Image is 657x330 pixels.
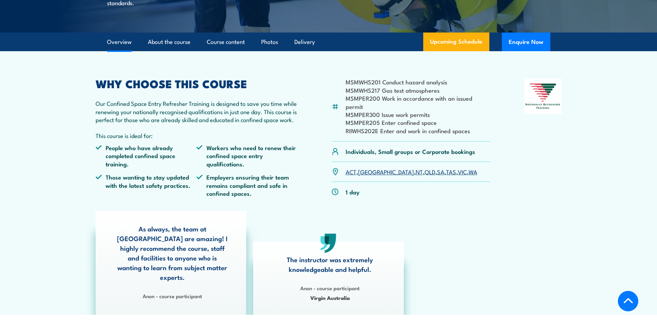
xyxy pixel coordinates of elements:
[423,33,489,51] a: Upcoming Schedule
[358,167,414,176] a: [GEOGRAPHIC_DATA]
[274,294,387,302] span: Virgin Australia
[196,144,298,168] li: Workers who need to renew their confined space entry qualifications.
[196,173,298,197] li: Employers ensuring their team remains compliant and safe in confined spaces.
[261,33,278,51] a: Photos
[502,33,550,51] button: Enquire Now
[346,94,491,110] li: MSMPER200 Work in accordance with an issued permit
[458,167,467,176] a: VIC
[300,284,359,292] strong: Anon - course participant
[437,167,444,176] a: SA
[346,86,491,94] li: MSMWHS217 Gas test atmospheres
[446,167,456,176] a: TAS
[96,173,197,197] li: Those wanting to stay updated with the latest safety practices.
[346,110,491,118] li: MSMPER300 Issue work permits
[207,33,245,51] a: Course content
[346,78,491,86] li: MSMWHS201 Conduct hazard analysis
[148,33,190,51] a: About the course
[425,167,435,176] a: QLD
[294,33,315,51] a: Delivery
[143,292,202,300] strong: Anon - course participant
[416,167,423,176] a: NT
[96,79,298,88] h2: WHY CHOOSE THIS COURSE
[96,131,298,139] p: This course is ideal for:
[96,144,197,168] li: People who have already completed confined space training.
[346,118,491,126] li: MSMPER205 Enter confined space
[346,167,356,176] a: ACT
[346,147,475,155] p: Individuals, Small groups or Corporate bookings
[107,33,132,51] a: Overview
[274,255,387,274] p: The instructor was extremely knowledgeable and helpful.
[346,168,477,176] p: , , , , , , ,
[346,127,491,135] li: RIIWHS202E Enter and work in confined spaces
[469,167,477,176] a: WA
[346,188,359,196] p: 1 day
[96,99,298,123] p: Our Confined Space Entry Refresher Training is designed to save you time while renewing your nati...
[524,79,562,114] img: Nationally Recognised Training logo.
[116,224,229,282] p: As always, the team at [GEOGRAPHIC_DATA] are amazing! I highly recommend the course, staff and fa...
